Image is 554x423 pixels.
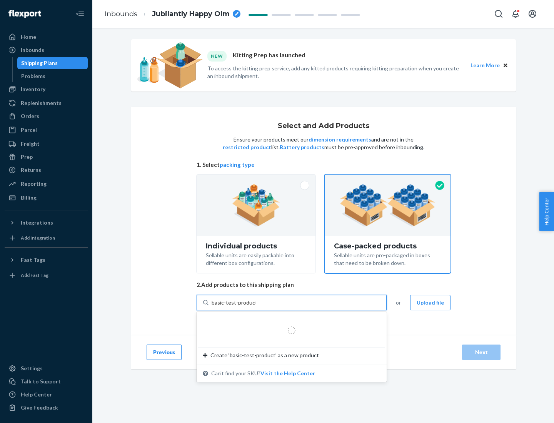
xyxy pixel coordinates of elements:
[5,178,88,190] a: Reporting
[462,345,501,360] button: Next
[207,65,464,80] p: To access the kitting prep service, add any kitted products requiring kitting preparation when yo...
[396,299,401,306] span: or
[5,31,88,43] a: Home
[334,250,441,267] div: Sellable units are pre-packaged in boxes that need to be broken down.
[21,59,58,67] div: Shipping Plans
[21,85,45,93] div: Inventory
[410,295,451,310] button: Upload file
[21,272,48,278] div: Add Fast Tag
[17,57,88,69] a: Shipping Plans
[21,404,58,411] div: Give Feedback
[206,250,306,267] div: Sellable units are easily packable into different box configurations.
[210,351,319,359] span: Create ‘basic-test-product’ as a new product
[280,143,324,151] button: Battery products
[222,136,425,151] p: Ensure your products meet our and are not in the list. must be pre-approved before inbounding.
[5,83,88,95] a: Inventory
[197,281,451,289] span: 2. Add products to this shipping plan
[5,138,88,150] a: Freight
[309,136,371,143] button: dimension requirements
[471,61,500,70] button: Learn More
[539,192,554,231] button: Help Center
[5,216,88,229] button: Integrations
[8,10,41,18] img: Flexport logo
[501,61,510,70] button: Close
[232,184,280,226] img: individual-pack.facf35554cb0f1810c75b2bd6df2d64e.png
[5,44,88,56] a: Inbounds
[5,269,88,281] a: Add Fast Tag
[334,242,441,250] div: Case-packed products
[21,33,36,41] div: Home
[21,378,61,385] div: Talk to Support
[98,3,247,25] ol: breadcrumbs
[525,6,540,22] button: Open account menu
[21,166,41,174] div: Returns
[5,232,88,244] a: Add Integration
[508,6,523,22] button: Open notifications
[21,391,52,398] div: Help Center
[5,401,88,414] button: Give Feedback
[206,242,306,250] div: Individual products
[5,151,88,163] a: Prep
[21,153,33,161] div: Prep
[21,112,39,120] div: Orders
[21,180,47,188] div: Reporting
[21,99,62,107] div: Replenishments
[21,126,37,134] div: Parcel
[5,124,88,136] a: Parcel
[21,219,53,226] div: Integrations
[212,299,256,306] input: Create ‘basic-test-product’ as a new productCan't find your SKU?Visit the Help Center
[17,70,88,82] a: Problems
[21,72,45,80] div: Problems
[5,254,88,266] button: Fast Tags
[197,161,451,169] span: 1. Select
[72,6,88,22] button: Close Navigation
[491,6,506,22] button: Open Search Box
[223,143,271,151] button: restricted product
[21,140,40,148] div: Freight
[152,9,230,19] span: Jubilantly Happy Olm
[21,256,45,264] div: Fast Tags
[5,192,88,204] a: Billing
[278,122,369,130] h1: Select and Add Products
[21,194,37,202] div: Billing
[5,97,88,109] a: Replenishments
[469,348,494,356] div: Next
[5,110,88,122] a: Orders
[21,365,43,372] div: Settings
[105,10,137,18] a: Inbounds
[207,51,227,61] div: NEW
[260,370,315,377] button: Create ‘basic-test-product’ as a new productCan't find your SKU?
[5,375,88,388] a: Talk to Support
[5,164,88,176] a: Returns
[340,184,436,226] img: case-pack.59cecea509d18c883b923b81aeac6d0b.png
[147,345,182,360] button: Previous
[220,161,255,169] button: packing type
[233,51,305,61] p: Kitting Prep has launched
[21,46,44,54] div: Inbounds
[21,235,55,241] div: Add Integration
[5,362,88,375] a: Settings
[5,388,88,401] a: Help Center
[211,370,315,377] span: Can't find your SKU?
